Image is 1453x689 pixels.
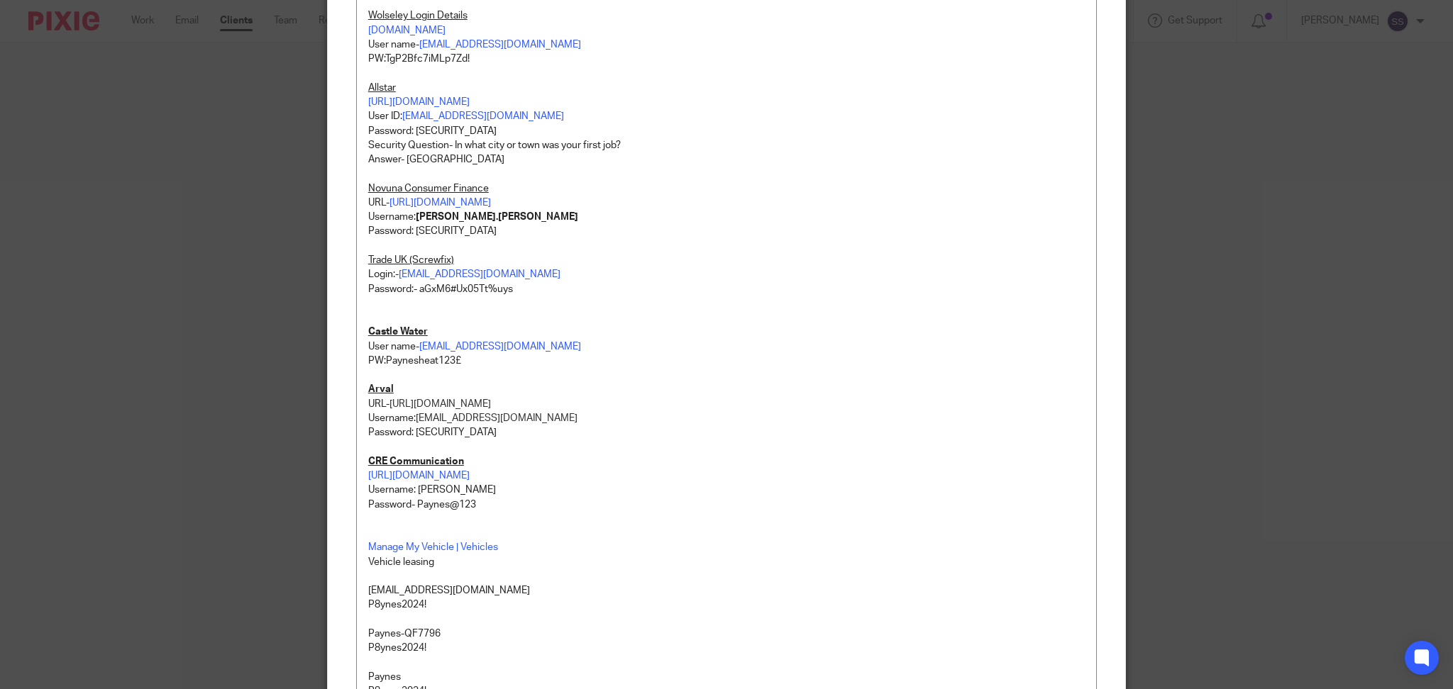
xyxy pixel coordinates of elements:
[368,627,1085,641] p: Paynes-QF7796
[368,152,1085,167] p: Answer- [GEOGRAPHIC_DATA]
[368,196,1085,210] p: URL-
[368,411,1085,425] p: Username:
[368,184,489,194] u: Novuna Consumer Finance
[368,555,1085,569] p: Vehicle leasing
[368,11,468,21] u: Wolseley Login Details
[368,224,1085,238] p: Password: [SECURITY_DATA]
[368,267,1085,281] p: Login:-
[368,641,1085,655] p: P8ynes2024!
[368,26,446,35] a: [DOMAIN_NAME]
[368,210,1085,224] p: Username:
[368,542,498,552] a: Manage My Vehicle | Vehicles
[390,198,491,208] a: [URL][DOMAIN_NAME]
[419,40,581,50] a: [EMAIL_ADDRESS][DOMAIN_NAME]
[368,327,428,337] u: Castle Water
[416,413,578,423] a: [EMAIL_ADDRESS][DOMAIN_NAME]
[402,111,564,121] a: [EMAIL_ADDRESS][DOMAIN_NAME]
[368,670,1085,684] p: Paynes
[368,583,1085,598] p: [EMAIL_ADDRESS][DOMAIN_NAME]
[368,340,1085,369] p: User name- PW:Paynesheat123£
[368,425,1085,439] p: Password: [SECURITY_DATA]
[368,397,1085,411] p: URL-
[368,255,454,265] u: Trade UK (Screwfix)
[368,483,1085,497] p: Username: [PERSON_NAME]
[419,342,581,352] a: [EMAIL_ADDRESS][DOMAIN_NAME]
[368,498,1085,512] p: Password- Paynes@123
[416,212,578,222] strong: [PERSON_NAME].[PERSON_NAME]
[368,83,396,93] u: Allstar
[368,138,1085,152] p: Security Question- In what city or town was your first job?
[368,282,1085,296] p: Password:- aGxM6#Ux05Tt%uys
[399,269,560,279] a: [EMAIL_ADDRESS][DOMAIN_NAME]
[368,471,470,481] a: [URL][DOMAIN_NAME]
[368,109,1085,138] p: User ID: Password: [SECURITY_DATA]
[368,598,1085,612] p: P8ynes2024!
[368,97,470,107] a: [URL][DOMAIN_NAME]
[368,384,394,394] u: Arval
[390,399,491,409] a: [URL][DOMAIN_NAME]
[368,456,464,466] u: CRE Communication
